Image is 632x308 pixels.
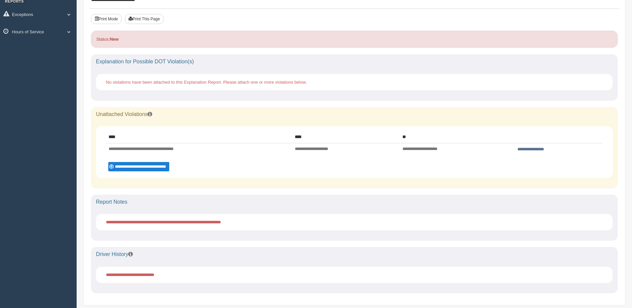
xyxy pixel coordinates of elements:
[91,247,618,262] div: Driver History
[91,54,618,69] div: Explanation for Possible DOT Violation(s)
[125,14,164,24] button: Print This Page
[91,195,618,209] div: Report Notes
[106,80,307,85] span: No violations have been attached to this Explanation Report. Please attach one or more violations...
[91,14,122,24] button: Print Mode
[91,107,618,122] div: Unattached Violations
[110,37,119,42] strong: New
[91,31,618,48] div: Status:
